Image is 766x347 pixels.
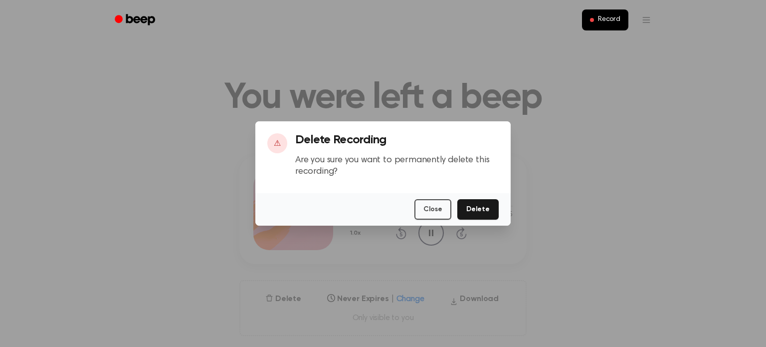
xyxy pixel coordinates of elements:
button: Close [414,199,451,220]
a: Beep [108,10,164,30]
div: ⚠ [267,133,287,153]
button: Open menu [634,8,658,32]
button: Record [582,9,628,30]
span: Record [598,15,620,24]
h3: Delete Recording [295,133,499,147]
button: Delete [457,199,499,220]
p: Are you sure you want to permanently delete this recording? [295,155,499,177]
